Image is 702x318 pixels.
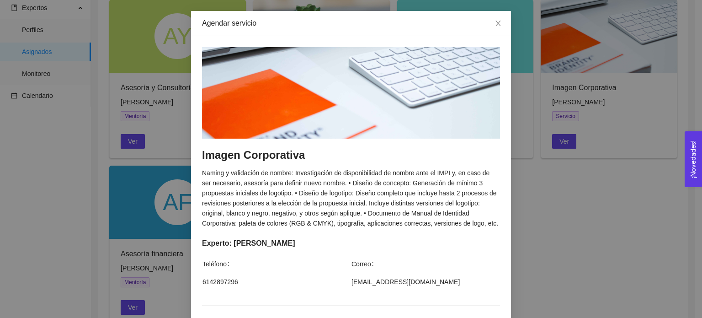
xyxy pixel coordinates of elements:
span: Correo [351,259,378,269]
span: close [495,20,502,27]
div: Agendar servicio [202,18,500,28]
h3: Imagen Corporativa [202,148,500,162]
button: Close [485,11,511,37]
span: 6142897296 [202,277,351,287]
span: Teléfono [202,259,233,269]
button: Open Feedback Widget [685,131,702,187]
div: Experto: [PERSON_NAME] [202,237,500,249]
span: [EMAIL_ADDRESS][DOMAIN_NAME] [351,277,500,287]
span: Naming y validación de nombre: Investigación de disponibilidad de nombre ante el IMPI y, en caso ... [202,169,498,227]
